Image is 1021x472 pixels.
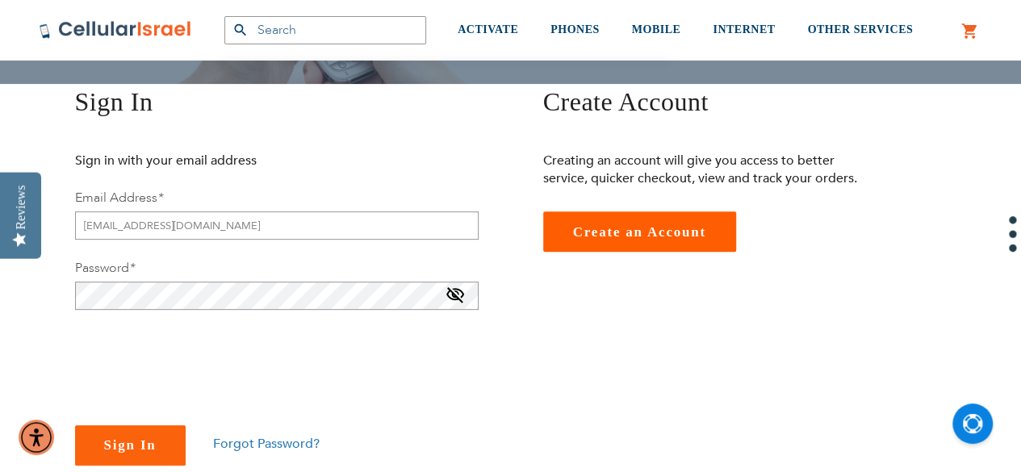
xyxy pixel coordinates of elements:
span: INTERNET [713,23,775,36]
span: Create Account [543,87,709,116]
div: Accessibility Menu [19,420,54,455]
span: Sign In [75,87,153,116]
img: Cellular Israel Logo [39,20,192,40]
input: Search [224,16,426,44]
button: Sign In [75,425,186,466]
div: Reviews [14,185,28,229]
span: Create an Account [573,224,706,240]
p: Creating an account will give you access to better service, quicker checkout, view and track your... [543,152,870,187]
span: ACTIVATE [458,23,518,36]
p: Sign in with your email address [75,152,402,169]
span: MOBILE [632,23,681,36]
iframe: reCAPTCHA [75,329,320,392]
span: OTHER SERVICES [807,23,913,36]
a: Forgot Password? [213,435,320,453]
span: PHONES [550,23,600,36]
input: Email [75,211,479,240]
span: Sign In [104,437,157,453]
label: Password [75,259,135,277]
label: Email Address [75,189,163,207]
a: Create an Account [543,211,736,252]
